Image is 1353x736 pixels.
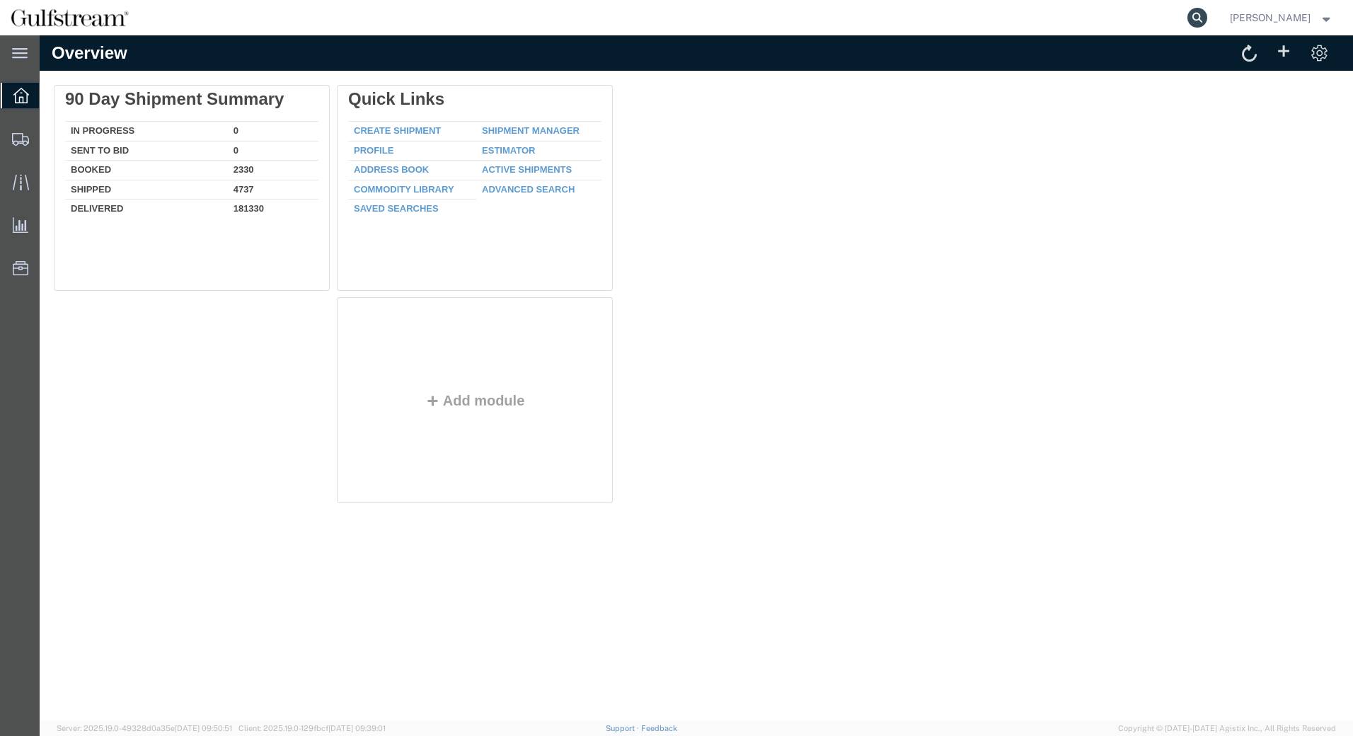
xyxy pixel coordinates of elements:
span: Server: 2025.19.0-49328d0a35e [57,724,232,732]
a: Shipment Manager [442,90,540,100]
span: Chase Cameron [1230,10,1311,25]
a: Estimator [442,110,495,120]
td: Delivered [25,164,188,180]
a: Create Shipment [314,90,401,100]
a: Feedback [641,724,677,732]
span: [DATE] 09:50:51 [175,724,232,732]
span: Client: 2025.19.0-129fbcf [238,724,386,732]
div: Quick Links [309,54,562,74]
a: Address Book [314,129,389,139]
span: Copyright © [DATE]-[DATE] Agistix Inc., All Rights Reserved [1118,723,1336,735]
td: 0 [188,86,279,106]
button: Add module [381,357,490,373]
a: Commodity Library [314,149,415,159]
span: [DATE] 09:39:01 [328,724,386,732]
a: Advanced Search [442,149,535,159]
td: 181330 [188,164,279,180]
td: 0 [188,105,279,125]
td: 2330 [188,125,279,145]
td: Shipped [25,144,188,164]
a: Saved Searches [314,168,399,178]
td: Sent To Bid [25,105,188,125]
a: Profile [314,110,354,120]
a: Active Shipments [442,129,532,139]
img: logo [10,7,129,28]
button: [PERSON_NAME] [1229,9,1334,26]
iframe: FS Legacy Container [40,35,1353,721]
a: Support [606,724,641,732]
td: 4737 [188,144,279,164]
td: Booked [25,125,188,145]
